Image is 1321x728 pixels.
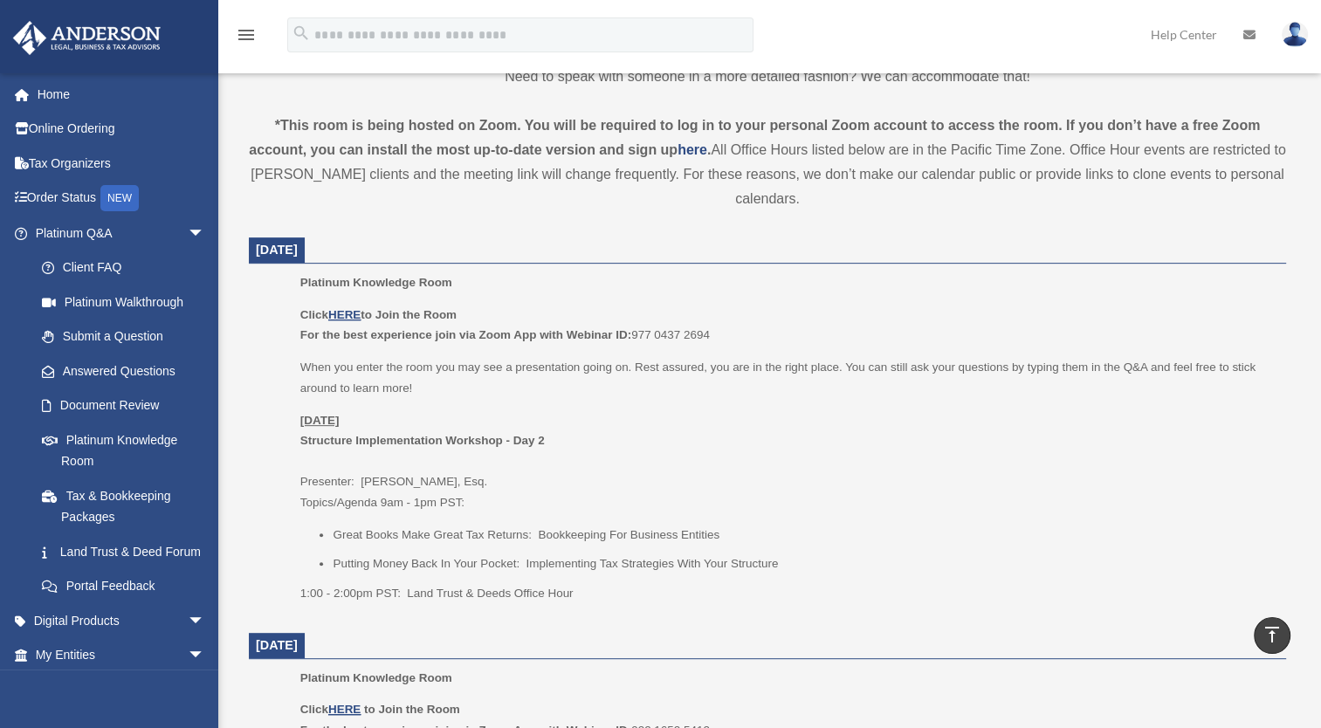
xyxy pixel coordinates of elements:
a: menu [236,31,257,45]
span: Platinum Knowledge Room [300,671,452,684]
i: menu [236,24,257,45]
li: Great Books Make Great Tax Returns: Bookkeeping For Business Entities [333,525,1274,546]
b: to Join the Room [364,703,460,716]
a: Answered Questions [24,354,231,388]
a: Platinum Knowledge Room [24,422,223,478]
a: Platinum Walkthrough [24,285,231,319]
p: 1:00 - 2:00pm PST: Land Trust & Deeds Office Hour [300,583,1274,604]
p: When you enter the room you may see a presentation going on. Rest assured, you are in the right p... [300,357,1274,398]
p: 977 0437 2694 [300,305,1274,346]
a: Online Ordering [12,112,231,147]
i: vertical_align_top [1262,624,1283,645]
img: User Pic [1282,22,1308,47]
a: Document Review [24,388,231,423]
strong: . [707,142,711,157]
i: search [292,24,311,43]
p: Presenter: [PERSON_NAME], Esq. Topics/Agenda 9am - 1pm PST: [300,410,1274,513]
b: Click [300,703,364,716]
a: HERE [328,308,361,321]
a: Land Trust & Deed Forum [24,534,231,569]
span: [DATE] [256,638,298,652]
b: Click to Join the Room [300,308,457,321]
img: Anderson Advisors Platinum Portal [8,21,166,55]
a: Home [12,77,231,112]
a: Tax Organizers [12,146,231,181]
a: Client FAQ [24,251,231,285]
span: arrow_drop_down [188,603,223,639]
b: Structure Implementation Workshop - Day 2 [300,434,545,447]
a: HERE [328,703,361,716]
p: Need to speak with someone in a more detailed fashion? We can accommodate that! [249,65,1286,89]
a: My Entitiesarrow_drop_down [12,638,231,673]
span: arrow_drop_down [188,216,223,251]
a: here [678,142,707,157]
b: For the best experience join via Zoom App with Webinar ID: [300,328,631,341]
a: Submit a Question [24,319,231,354]
u: [DATE] [300,414,340,427]
li: Putting Money Back In Your Pocket: Implementing Tax Strategies With Your Structure [333,553,1274,574]
a: vertical_align_top [1254,617,1290,654]
span: arrow_drop_down [188,638,223,674]
a: Platinum Q&Aarrow_drop_down [12,216,231,251]
a: Portal Feedback [24,569,231,604]
a: Tax & Bookkeeping Packages [24,478,231,534]
span: [DATE] [256,243,298,257]
a: Order StatusNEW [12,181,231,216]
div: All Office Hours listed below are in the Pacific Time Zone. Office Hour events are restricted to ... [249,113,1286,211]
strong: *This room is being hosted on Zoom. You will be required to log in to your personal Zoom account ... [249,118,1260,157]
span: Platinum Knowledge Room [300,276,452,289]
div: NEW [100,185,139,211]
a: Digital Productsarrow_drop_down [12,603,231,638]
